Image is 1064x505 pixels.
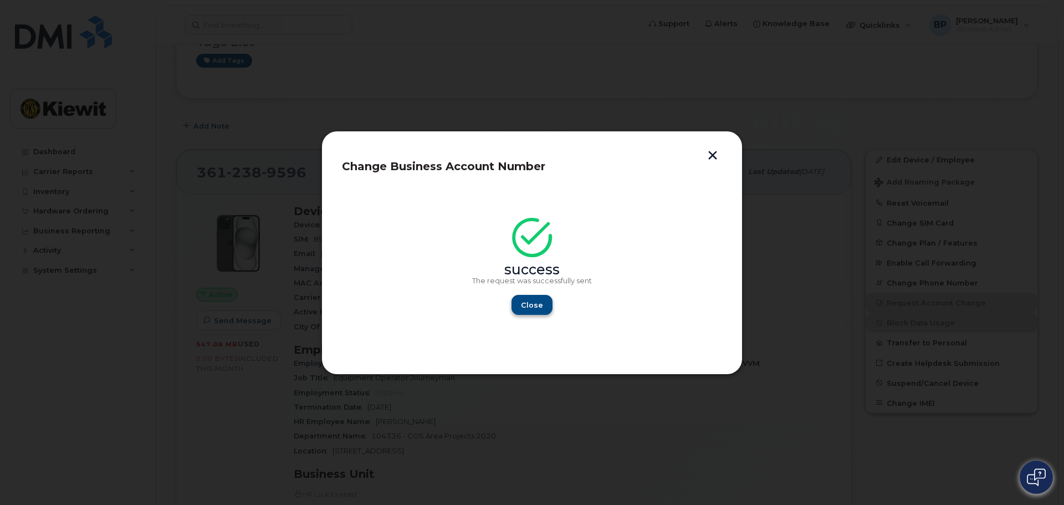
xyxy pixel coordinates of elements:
button: Close [511,295,553,315]
p: The request was successfully sent [359,277,705,285]
span: Close [521,300,543,310]
img: Open chat [1027,468,1046,486]
span: Change Business Account Number [342,160,545,173]
div: success [359,266,705,274]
